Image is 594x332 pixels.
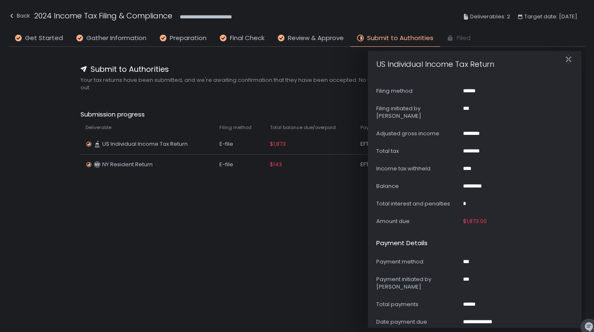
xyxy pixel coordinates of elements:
[360,140,369,148] span: EFT
[376,258,460,266] div: Payment method
[288,33,344,43] span: Review & Approve
[376,200,460,208] div: Total interest and penalties
[270,161,282,168] span: $143
[376,301,460,308] div: Total payments
[470,12,510,22] span: Deliverables: 2
[95,162,100,167] text: NY
[8,10,30,24] button: Back
[219,124,252,131] span: Filing method
[91,63,169,75] span: Submit to Authorities
[376,182,460,190] div: Balance
[376,165,460,172] div: Income tax withheld
[219,161,260,168] div: E-file
[86,124,111,131] span: Deliverable
[376,147,460,155] div: Total tax
[270,140,286,148] span: $1,873
[376,276,460,291] div: Payment initiated by [PERSON_NAME]
[376,130,460,137] div: Adjusted gross income
[376,238,428,248] h2: Payment details
[360,161,369,168] span: EFT
[8,11,30,21] div: Back
[81,110,513,119] span: Submission progress
[34,10,172,21] h1: 2024 Income Tax Filing & Compliance
[81,76,513,91] span: Your tax returns have been submitted, and we're awaiting confirmation that they have been accepte...
[360,124,400,131] span: Payment method
[25,33,63,43] span: Get Started
[376,48,494,70] h1: US Individual Income Tax Return
[524,12,577,22] span: Target date: [DATE]
[86,33,146,43] span: Gather Information
[463,218,487,225] span: $1,873.00
[102,140,188,148] span: US Individual Income Tax Return
[102,161,153,168] span: NY Resident Return
[367,33,433,43] span: Submit to Authorities
[219,140,260,148] div: E-file
[376,87,460,95] div: Filing method
[376,105,460,120] div: Filing initiated by [PERSON_NAME]
[270,124,336,131] span: Total balance due/overpaid
[457,33,471,43] span: Filed
[230,33,264,43] span: Final Check
[170,33,206,43] span: Preparation
[376,318,460,326] div: Date payment due
[376,218,460,225] div: Amount due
